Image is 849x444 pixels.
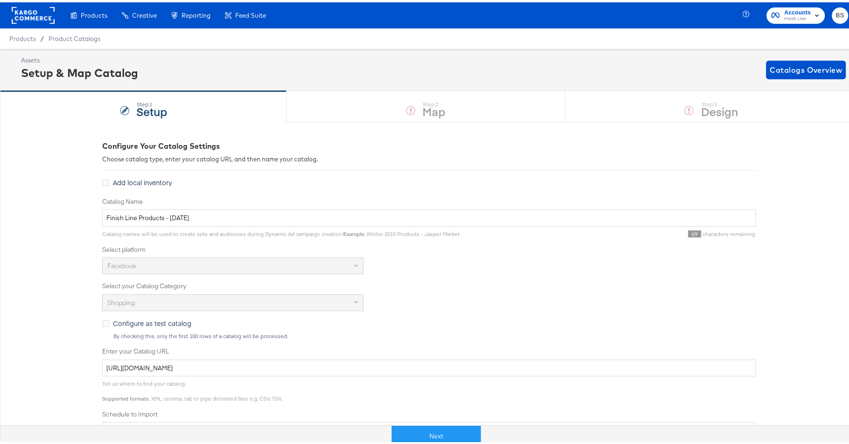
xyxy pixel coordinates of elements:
[21,62,138,78] div: Setup & Map Catalog
[343,228,364,235] strong: Example
[113,316,191,326] span: Configure as test catalog
[102,195,756,204] label: Catalog Name
[9,33,36,40] span: Products
[102,393,149,400] strong: Supported formats
[102,228,460,235] span: Catalog names will be used to create sets and audiences during Dynamic Ad campaign creation. : Wi...
[460,228,756,236] div: characters remaining
[136,99,167,105] div: Step: 1
[81,9,107,17] span: Products
[113,175,172,185] span: Add local inventory
[136,101,167,117] strong: Setup
[132,9,157,17] span: Creative
[102,279,756,288] label: Select your Catalog Category
[21,54,138,62] div: Assets
[784,13,811,21] span: Finish Line
[770,61,842,74] span: Catalogs Overview
[107,259,136,268] span: Facebook
[102,243,756,252] label: Select platform
[832,5,848,21] button: BS
[102,378,282,400] span: Tell us where to find your catalog. : XML, comma, tab or pipe delimited files e.g. CSV, TSV.
[102,345,756,354] label: Enter your Catalog URL
[688,228,701,235] span: 69
[107,296,135,305] span: Shopping
[36,33,49,40] span: /
[766,58,846,77] button: Catalogs Overview
[102,207,756,224] input: Name your catalog e.g. My Dynamic Product Catalog
[766,5,825,21] button: AccountsFinish Line
[113,331,756,337] div: By checking this, only the first 100 rows of a catalog will be processed.
[102,153,756,161] div: Choose catalog type, enter your catalog URL and then name your catalog.
[102,139,756,149] div: Configure Your Catalog Settings
[784,6,811,15] span: Accounts
[102,357,756,375] input: Enter Catalog URL, e.g. http://www.example.com/products.xml
[102,408,756,416] label: Schedule to Import
[235,9,266,17] span: Feed Suite
[49,33,100,40] a: Product Catalogs
[835,8,844,19] span: BS
[182,9,210,17] span: Reporting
